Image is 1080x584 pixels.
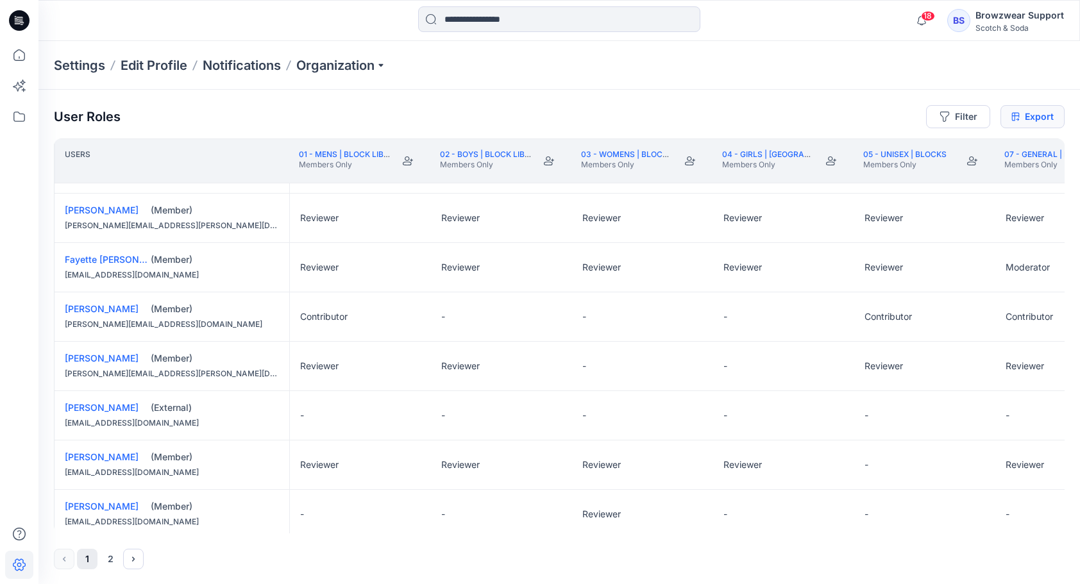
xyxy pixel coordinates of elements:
[65,254,173,265] a: Fayette [PERSON_NAME]
[396,149,419,172] button: Become Moderator
[121,56,187,74] a: Edit Profile
[65,149,90,172] p: Users
[926,105,990,128] button: Filter
[1006,212,1044,224] p: Reviewer
[1006,409,1009,422] p: -
[582,310,586,323] p: -
[865,212,903,224] p: Reviewer
[65,219,279,232] div: [PERSON_NAME][EMAIL_ADDRESS][PERSON_NAME][DOMAIN_NAME]
[299,149,405,159] a: 01 - MENS | BLOCK LIBRARY
[1006,360,1044,372] p: Reviewer
[975,23,1064,33] div: Scotch & Soda
[300,360,339,372] p: Reviewer
[65,303,139,314] a: [PERSON_NAME]
[961,149,984,172] button: Become Moderator
[151,253,279,266] div: (Member)
[723,508,727,521] p: -
[441,360,480,372] p: Reviewer
[441,310,445,323] p: -
[1006,261,1050,274] p: Moderator
[947,9,970,32] div: BS
[723,261,762,274] p: Reviewer
[299,160,391,170] p: Members Only
[151,204,279,217] div: (Member)
[65,367,279,380] div: [PERSON_NAME][EMAIL_ADDRESS][PERSON_NAME][DOMAIN_NAME]
[537,149,561,172] button: Become Moderator
[65,353,139,363] a: [PERSON_NAME]
[441,261,480,274] p: Reviewer
[300,458,339,471] p: Reviewer
[582,409,586,422] p: -
[582,458,621,471] p: Reviewer
[441,409,445,422] p: -
[65,417,279,430] div: [EMAIL_ADDRESS][DOMAIN_NAME]
[151,451,279,463] div: (Member)
[65,515,279,528] div: [EMAIL_ADDRESS][DOMAIN_NAME]
[865,310,912,323] p: Contributor
[581,149,702,159] a: 03 - WOMENS | BLOCK LIBRARY
[975,8,1064,23] div: Browzwear Support
[300,409,304,422] p: -
[581,160,673,170] p: Members Only
[679,149,702,172] button: Become Moderator
[441,508,445,521] p: -
[203,56,281,74] a: Notifications
[820,149,843,172] button: Become Moderator
[723,212,762,224] p: Reviewer
[722,160,814,170] p: Members Only
[1006,458,1044,471] p: Reviewer
[582,360,586,372] p: -
[54,56,105,74] p: Settings
[65,204,139,215] a: [PERSON_NAME]
[440,160,532,170] p: Members Only
[863,149,947,159] a: 05 - UNISEX | BLOCKS
[65,501,139,512] a: [PERSON_NAME]
[865,261,903,274] p: Reviewer
[300,212,339,224] p: Reviewer
[723,310,727,323] p: -
[300,310,348,323] p: Contributor
[441,458,480,471] p: Reviewer
[65,269,279,281] div: [EMAIL_ADDRESS][DOMAIN_NAME]
[441,212,480,224] p: Reviewer
[865,508,868,521] p: -
[65,318,279,331] div: [PERSON_NAME][EMAIL_ADDRESS][DOMAIN_NAME]
[865,458,868,471] p: -
[54,109,121,124] p: User Roles
[723,409,727,422] p: -
[1006,508,1009,521] p: -
[723,458,762,471] p: Reviewer
[65,402,139,413] a: [PERSON_NAME]
[582,261,621,274] p: Reviewer
[440,149,546,159] a: 02 - BOYS | BLOCK LIBRARY
[582,212,621,224] p: Reviewer
[865,360,903,372] p: Reviewer
[865,409,868,422] p: -
[582,508,621,521] p: Reviewer
[65,451,139,462] a: [PERSON_NAME]
[921,11,935,21] span: 18
[722,149,850,159] a: 04 - GIRLS | [GEOGRAPHIC_DATA]
[863,160,947,170] p: Members Only
[123,549,144,569] button: Next
[151,401,279,414] div: (External)
[300,261,339,274] p: Reviewer
[151,352,279,365] div: (Member)
[151,303,279,315] div: (Member)
[723,360,727,372] p: -
[151,500,279,513] div: (Member)
[300,508,304,521] p: -
[100,549,121,569] button: 2
[1006,310,1053,323] p: Contributor
[65,466,279,479] div: [EMAIL_ADDRESS][DOMAIN_NAME]
[1000,105,1065,128] a: Export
